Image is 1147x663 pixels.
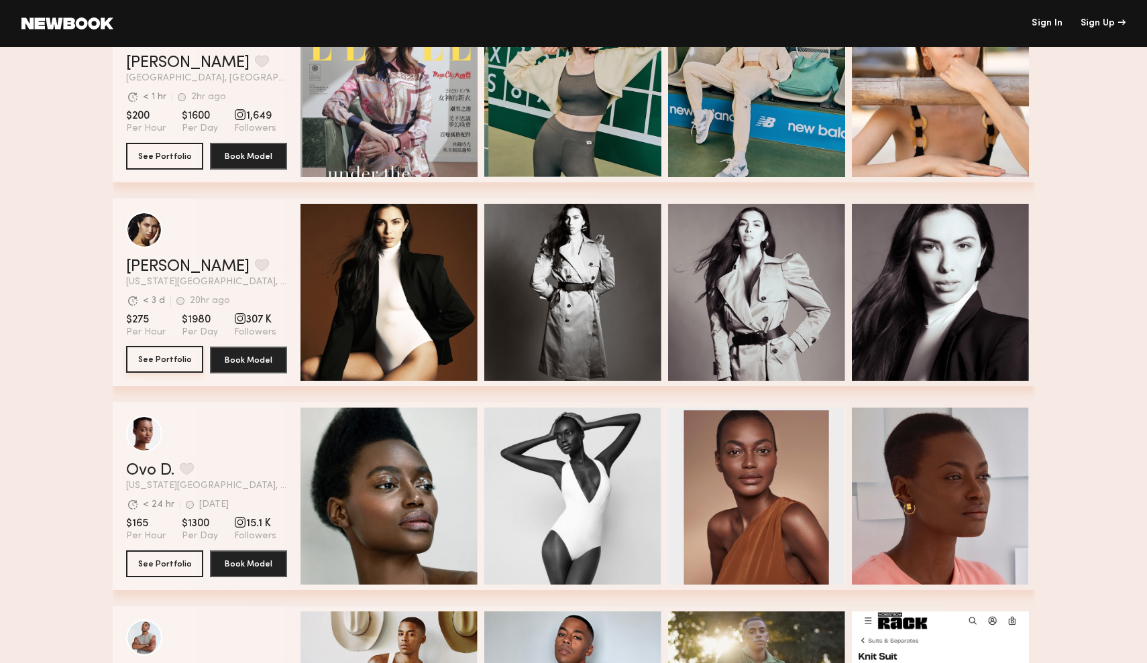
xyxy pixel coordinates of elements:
[143,296,165,306] div: < 3 d
[182,109,218,123] span: $1600
[191,93,226,102] div: 2hr ago
[234,313,276,326] span: 307 K
[126,346,203,373] button: See Portfolio
[126,326,166,339] span: Per Hour
[126,347,203,373] a: See Portfolio
[210,347,287,373] button: Book Model
[182,313,218,326] span: $1980
[143,93,166,102] div: < 1 hr
[126,55,250,71] a: [PERSON_NAME]
[126,463,174,479] a: Ovo D.
[1032,19,1062,28] a: Sign In
[126,530,166,542] span: Per Hour
[234,326,276,339] span: Followers
[182,517,218,530] span: $1300
[182,326,218,339] span: Per Day
[234,530,276,542] span: Followers
[126,550,203,577] button: See Portfolio
[126,313,166,326] span: $275
[126,517,166,530] span: $165
[126,143,203,170] button: See Portfolio
[182,530,218,542] span: Per Day
[126,278,287,287] span: [US_STATE][GEOGRAPHIC_DATA], [GEOGRAPHIC_DATA]
[210,550,287,577] button: Book Model
[143,500,174,509] div: < 24 hr
[199,500,229,509] div: [DATE]
[126,109,166,123] span: $200
[126,259,250,275] a: [PERSON_NAME]
[126,74,287,83] span: [GEOGRAPHIC_DATA], [GEOGRAPHIC_DATA]
[190,296,230,306] div: 20hr ago
[126,481,287,491] span: [US_STATE][GEOGRAPHIC_DATA], [GEOGRAPHIC_DATA]
[234,123,276,135] span: Followers
[210,143,287,170] button: Book Model
[234,517,276,530] span: 15.1 K
[234,109,276,123] span: 1,649
[126,123,166,135] span: Per Hour
[1081,19,1126,28] div: Sign Up
[182,123,218,135] span: Per Day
